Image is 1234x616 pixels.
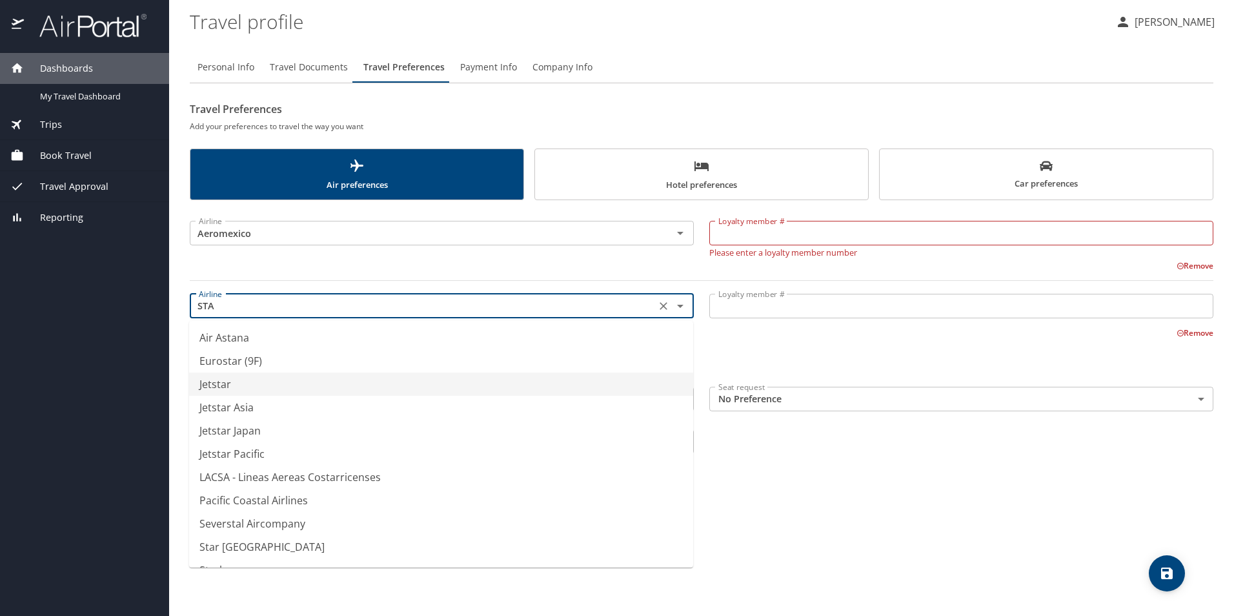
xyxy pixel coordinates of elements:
p: Please enter a loyalty member number [709,245,1213,257]
button: save [1149,555,1185,591]
li: Starbow [189,559,693,582]
span: Car preferences [887,159,1205,191]
button: Remove [1177,260,1213,271]
button: Remove [1177,327,1213,338]
h2: Travel Preferences [190,99,1213,119]
div: Profile [190,52,1213,83]
button: [PERSON_NAME] [1110,10,1220,34]
li: Jetstar Asia [189,396,693,419]
span: Air preferences [198,158,516,192]
li: Jetstar Japan [189,419,693,442]
li: LACSA - Lineas Aereas Costarricenses [189,466,693,489]
img: airportal-logo.png [25,13,147,38]
div: No Preference [709,387,1213,411]
p: [PERSON_NAME] [1131,14,1215,30]
input: Select an Airline [194,298,652,314]
li: Star [GEOGRAPHIC_DATA] [189,535,693,559]
div: scrollable force tabs example [190,149,1213,200]
span: Personal Info [197,59,254,76]
button: Clear [654,297,673,315]
span: Travel Approval [24,180,108,194]
h1: Travel profile [190,1,1105,41]
span: Travel Preferences [363,59,445,76]
li: Pacific Coastal Airlines [189,489,693,512]
h6: Add your preferences to travel the way you want [190,119,1213,133]
span: Travel Documents [270,59,348,76]
input: Select an Airline [194,225,652,241]
img: icon-airportal.png [12,13,25,38]
span: Payment Info [460,59,517,76]
span: Trips [24,118,62,132]
span: Book Travel [24,149,92,163]
li: Severstal Aircompany [189,512,693,535]
li: Jetstar Pacific [189,442,693,466]
button: Close [671,297,689,315]
li: Air Astana [189,326,693,349]
button: Open [671,224,689,242]
span: My Travel Dashboard [40,90,154,103]
li: Eurostar (9F) [189,349,693,373]
span: Dashboards [24,61,93,76]
span: Company Info [532,59,592,76]
li: Jetstar [189,373,693,396]
span: Reporting [24,210,83,225]
span: Hotel preferences [543,158,860,192]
